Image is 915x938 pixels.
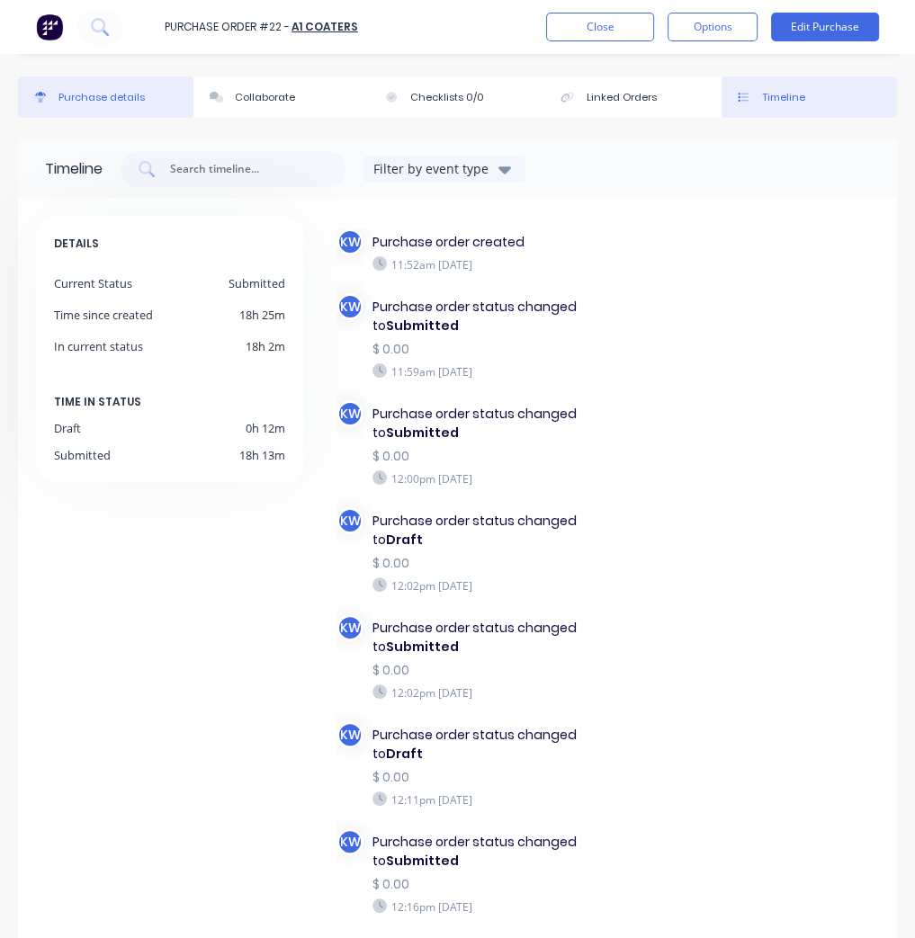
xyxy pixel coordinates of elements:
[18,76,193,118] button: Purchase details
[372,619,606,657] div: Purchase order status changed to
[410,90,484,105] div: Checklists 0/0
[246,420,285,437] div: 0h 12m
[372,298,606,335] div: Purchase order status changed to
[762,90,805,105] div: Timeline
[372,405,606,442] div: Purchase order status changed to
[386,852,459,870] b: Submitted
[193,76,369,118] button: Collaborate
[386,424,459,442] b: Submitted
[373,159,494,178] div: Filter by event type
[372,447,606,466] div: $ 0.00
[54,234,99,254] span: DETAILS
[239,447,285,464] div: 18h 13m
[372,512,606,549] div: Purchase order status changed to
[336,400,363,427] div: KW
[372,233,606,252] div: Purchase order created
[372,768,606,787] div: $ 0.00
[722,76,897,118] button: Timeline
[363,156,525,183] button: Filter by event type
[545,76,721,118] button: Linked Orders
[372,340,606,359] div: $ 0.00
[372,726,606,764] div: Purchase order status changed to
[386,638,459,656] b: Submitted
[168,160,318,178] input: Search timeline...
[45,158,103,180] div: Timeline
[771,13,879,41] button: Edit Purchase
[336,828,363,855] div: KW
[372,577,606,594] div: 12:02pm [DATE]
[386,745,423,763] b: Draft
[336,228,363,255] div: KW
[54,392,141,412] span: TIME IN STATUS
[239,307,285,324] div: 18h 25m
[54,447,111,464] div: Submitted
[372,833,606,871] div: Purchase order status changed to
[36,13,63,40] img: Factory
[58,90,145,105] div: Purchase details
[372,898,606,915] div: 12:16pm [DATE]
[372,554,606,573] div: $ 0.00
[372,661,606,680] div: $ 0.00
[372,791,606,808] div: 12:11pm [DATE]
[336,293,363,320] div: KW
[246,338,285,355] div: 18h 2m
[54,275,132,292] div: Current Status
[229,275,285,292] div: Submitted
[372,470,606,487] div: 12:00pm [DATE]
[386,317,459,335] b: Submitted
[668,13,758,41] button: Options
[386,531,423,549] b: Draft
[372,684,606,701] div: 12:02pm [DATE]
[54,307,153,324] div: Time since created
[336,721,363,748] div: KW
[336,507,363,534] div: KW
[586,90,656,105] div: Linked Orders
[372,256,606,272] div: 11:52am [DATE]
[372,363,606,380] div: 11:59am [DATE]
[292,19,358,34] a: A1 Coaters
[370,76,545,118] button: Checklists 0/0
[546,13,654,41] button: Close
[165,19,290,35] div: Purchase Order #22 -
[372,875,606,894] div: $ 0.00
[235,90,295,105] div: Collaborate
[54,420,81,437] div: Draft
[336,614,363,641] div: KW
[54,338,143,355] div: In current status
